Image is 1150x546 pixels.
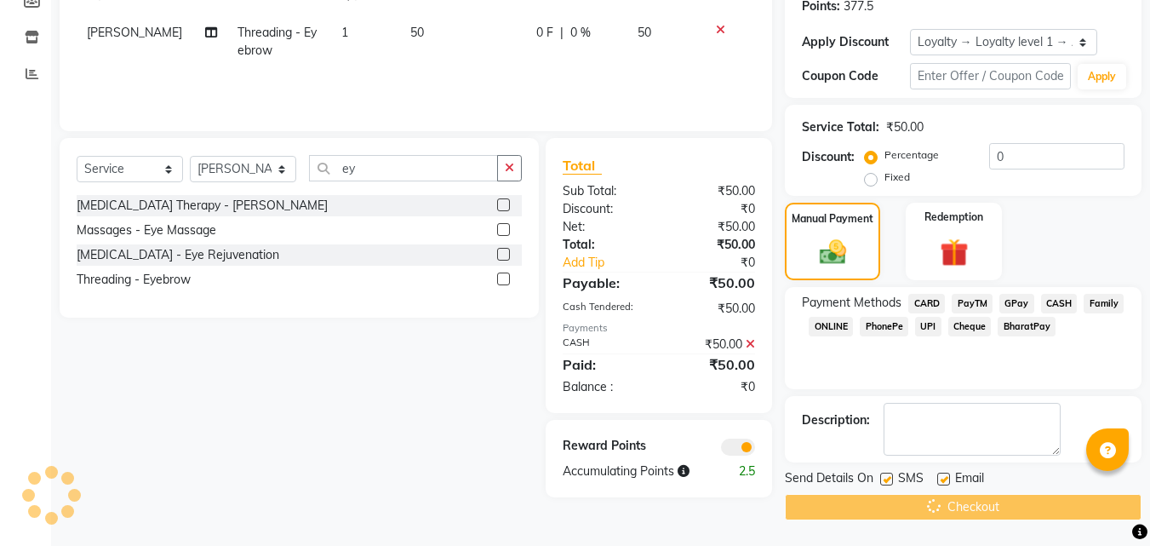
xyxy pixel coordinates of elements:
[860,317,908,336] span: PhonePe
[237,25,317,58] span: Threading - Eyebrow
[802,294,901,312] span: Payment Methods
[910,63,1071,89] input: Enter Offer / Coupon Code
[931,235,977,270] img: _gift.svg
[87,25,182,40] span: [PERSON_NAME]
[563,321,755,336] div: Payments
[1078,64,1126,89] button: Apply
[811,237,855,267] img: _cash.svg
[309,155,498,181] input: Search or Scan
[659,236,768,254] div: ₹50.00
[550,218,659,236] div: Net:
[570,24,591,42] span: 0 %
[550,182,659,200] div: Sub Total:
[536,24,553,42] span: 0 F
[550,463,713,480] div: Accumulating Points
[886,118,924,136] div: ₹50.00
[659,378,768,396] div: ₹0
[1084,294,1124,313] span: Family
[659,354,768,375] div: ₹50.00
[550,354,659,375] div: Paid:
[802,118,879,136] div: Service Total:
[713,463,768,480] div: 2.5
[341,25,348,40] span: 1
[550,236,659,254] div: Total:
[884,147,939,163] label: Percentage
[550,378,659,396] div: Balance :
[659,336,768,353] div: ₹50.00
[915,317,941,336] span: UPI
[792,211,873,227] label: Manual Payment
[802,148,855,166] div: Discount:
[550,300,659,318] div: Cash Tendered:
[678,254,769,272] div: ₹0
[908,294,945,313] span: CARD
[77,271,191,289] div: Threading - Eyebrow
[77,221,216,239] div: Massages - Eye Massage
[659,273,768,293] div: ₹50.00
[550,437,659,456] div: Reward Points
[884,170,910,185] label: Fixed
[550,273,659,293] div: Payable:
[999,294,1034,313] span: GPay
[955,469,984,491] span: Email
[802,67,909,85] div: Coupon Code
[550,336,659,353] div: CASH
[638,25,651,40] span: 50
[77,246,279,264] div: [MEDICAL_DATA] - Eye Rejuvenation
[77,197,328,215] div: [MEDICAL_DATA] Therapy - [PERSON_NAME]
[898,469,924,491] span: SMS
[948,317,992,336] span: Cheque
[924,210,983,225] label: Redemption
[1041,294,1078,313] span: CASH
[952,294,993,313] span: PayTM
[550,254,677,272] a: Add Tip
[563,157,602,175] span: Total
[659,300,768,318] div: ₹50.00
[550,200,659,218] div: Discount:
[659,218,768,236] div: ₹50.00
[659,200,768,218] div: ₹0
[410,25,424,40] span: 50
[659,182,768,200] div: ₹50.00
[809,317,853,336] span: ONLINE
[998,317,1056,336] span: BharatPay
[802,411,870,429] div: Description:
[802,33,909,51] div: Apply Discount
[785,469,873,491] span: Send Details On
[560,24,564,42] span: |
